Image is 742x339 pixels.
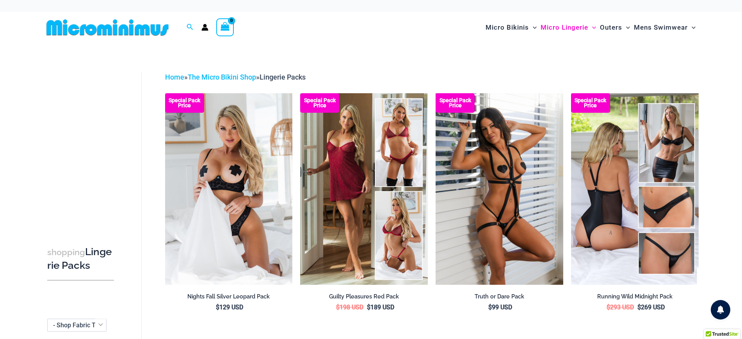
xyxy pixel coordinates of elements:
[436,93,563,284] img: Truth or Dare Black 1905 Bodysuit 611 Micro 07
[598,16,632,39] a: OutersMenu ToggleMenu Toggle
[688,18,696,37] span: Menu Toggle
[571,293,699,300] h2: Running Wild Midnight Pack
[622,18,630,37] span: Menu Toggle
[300,93,428,284] a: Guilty Pleasures Red Collection Pack F Guilty Pleasures Red Collection Pack BGuilty Pleasures Red...
[336,304,340,311] span: $
[637,304,665,311] bdi: 269 USD
[588,18,596,37] span: Menu Toggle
[165,73,184,81] a: Home
[47,65,117,221] iframe: TrustedSite Certified
[529,18,537,37] span: Menu Toggle
[637,304,641,311] span: $
[300,293,428,303] a: Guilty Pleasures Red Pack
[436,293,563,303] a: Truth or Dare Pack
[488,304,492,311] span: $
[607,304,610,311] span: $
[539,16,598,39] a: Micro LingerieMenu ToggleMenu Toggle
[632,16,698,39] a: Mens SwimwearMenu ToggleMenu Toggle
[165,73,306,81] span: » »
[571,98,610,108] b: Special Pack Price
[571,93,699,284] img: All Styles (1)
[165,93,293,284] a: Nights Fall Silver Leopard 1036 Bra 6046 Thong 09v2 Nights Fall Silver Leopard 1036 Bra 6046 Thon...
[484,16,539,39] a: Micro BikinisMenu ToggleMenu Toggle
[187,23,194,32] a: Search icon link
[600,18,622,37] span: Outers
[482,14,699,41] nav: Site Navigation
[188,73,256,81] a: The Micro Bikini Shop
[260,73,306,81] span: Lingerie Packs
[300,93,428,284] img: Guilty Pleasures Red Collection Pack F
[300,293,428,300] h2: Guilty Pleasures Red Pack
[216,18,234,36] a: View Shopping Cart, empty
[165,293,293,300] h2: Nights Fall Silver Leopard Pack
[53,321,105,329] span: - Shop Fabric Type
[571,293,699,303] a: Running Wild Midnight Pack
[47,319,107,332] span: - Shop Fabric Type
[216,304,243,311] bdi: 129 USD
[541,18,588,37] span: Micro Lingerie
[367,304,394,311] bdi: 189 USD
[607,304,634,311] bdi: 293 USD
[336,304,363,311] bdi: 198 USD
[367,304,370,311] span: $
[48,319,106,331] span: - Shop Fabric Type
[47,247,85,257] span: shopping
[165,98,204,108] b: Special Pack Price
[634,18,688,37] span: Mens Swimwear
[165,93,293,284] img: Nights Fall Silver Leopard 1036 Bra 6046 Thong 09v2
[488,304,512,311] bdi: 99 USD
[43,19,172,36] img: MM SHOP LOGO FLAT
[201,24,208,31] a: Account icon link
[47,245,114,272] h3: Lingerie Packs
[436,293,563,300] h2: Truth or Dare Pack
[436,93,563,284] a: Truth or Dare Black 1905 Bodysuit 611 Micro 07 Truth or Dare Black 1905 Bodysuit 611 Micro 06Trut...
[216,304,219,311] span: $
[300,98,339,108] b: Special Pack Price
[436,98,475,108] b: Special Pack Price
[571,93,699,284] a: All Styles (1) Running Wild Midnight 1052 Top 6512 Bottom 04Running Wild Midnight 1052 Top 6512 B...
[165,293,293,303] a: Nights Fall Silver Leopard Pack
[486,18,529,37] span: Micro Bikinis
